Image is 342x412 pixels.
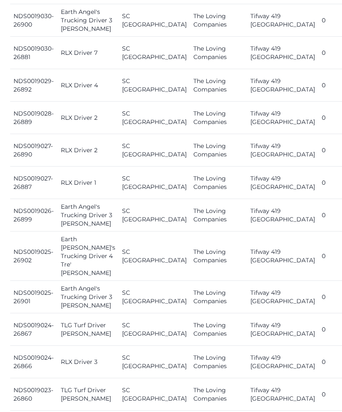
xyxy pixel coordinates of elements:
[119,232,190,281] td: SC [GEOGRAPHIC_DATA]
[247,69,318,102] td: Tifway 419 [GEOGRAPHIC_DATA]
[190,102,247,134] td: The Loving Companies
[190,313,247,346] td: The Loving Companies
[57,167,119,199] td: RLX Driver 1
[119,69,190,102] td: SC [GEOGRAPHIC_DATA]
[247,4,318,37] td: Tifway 419 [GEOGRAPHIC_DATA]
[190,4,247,37] td: The Loving Companies
[57,232,119,281] td: Earth [PERSON_NAME]'s Trucking Driver 4 Tre' [PERSON_NAME]
[10,167,57,199] td: NDS0019027-26887
[119,378,190,411] td: SC [GEOGRAPHIC_DATA]
[190,199,247,232] td: The Loving Companies
[119,313,190,346] td: SC [GEOGRAPHIC_DATA]
[247,232,318,281] td: Tifway 419 [GEOGRAPHIC_DATA]
[119,199,190,232] td: SC [GEOGRAPHIC_DATA]
[10,232,57,281] td: NDS0019025-26902
[119,167,190,199] td: SC [GEOGRAPHIC_DATA]
[10,102,57,134] td: NDS0019028-26889
[247,37,318,69] td: Tifway 419 [GEOGRAPHIC_DATA]
[57,102,119,134] td: RLX Driver 2
[247,378,318,411] td: Tifway 419 [GEOGRAPHIC_DATA]
[10,378,57,411] td: NDS0019023-26860
[190,167,247,199] td: The Loving Companies
[190,232,247,281] td: The Loving Companies
[119,102,190,134] td: SC [GEOGRAPHIC_DATA]
[247,134,318,167] td: Tifway 419 [GEOGRAPHIC_DATA]
[119,37,190,69] td: SC [GEOGRAPHIC_DATA]
[57,37,119,69] td: RLX Driver 7
[10,4,57,37] td: NDS0019030-26900
[57,69,119,102] td: RLX Driver 4
[57,378,119,411] td: TLG Turf Driver [PERSON_NAME]
[247,281,318,313] td: Tifway 419 [GEOGRAPHIC_DATA]
[10,313,57,346] td: NDS0019024-26867
[57,4,119,37] td: Earth Angel's Trucking Driver 3 [PERSON_NAME]
[190,346,247,378] td: The Loving Companies
[10,37,57,69] td: NDS0019030-26881
[247,199,318,232] td: Tifway 419 [GEOGRAPHIC_DATA]
[119,346,190,378] td: SC [GEOGRAPHIC_DATA]
[119,281,190,313] td: SC [GEOGRAPHIC_DATA]
[119,134,190,167] td: SC [GEOGRAPHIC_DATA]
[247,346,318,378] td: Tifway 419 [GEOGRAPHIC_DATA]
[190,378,247,411] td: The Loving Companies
[247,102,318,134] td: Tifway 419 [GEOGRAPHIC_DATA]
[57,134,119,167] td: RLX Driver 2
[57,281,119,313] td: Earth Angel's Trucking Driver 3 [PERSON_NAME]
[247,167,318,199] td: Tifway 419 [GEOGRAPHIC_DATA]
[190,281,247,313] td: The Loving Companies
[57,199,119,232] td: Earth Angel's Trucking Driver 3 [PERSON_NAME]
[57,313,119,346] td: TLG Turf Driver [PERSON_NAME]
[247,313,318,346] td: Tifway 419 [GEOGRAPHIC_DATA]
[190,69,247,102] td: The Loving Companies
[119,4,190,37] td: SC [GEOGRAPHIC_DATA]
[10,134,57,167] td: NDS0019027-26890
[10,346,57,378] td: NDS0019024-26866
[10,281,57,313] td: NDS0019025-26901
[57,346,119,378] td: RLX Driver 3
[10,199,57,232] td: NDS0019026-26899
[190,37,247,69] td: The Loving Companies
[190,134,247,167] td: The Loving Companies
[10,69,57,102] td: NDS0019029-26892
